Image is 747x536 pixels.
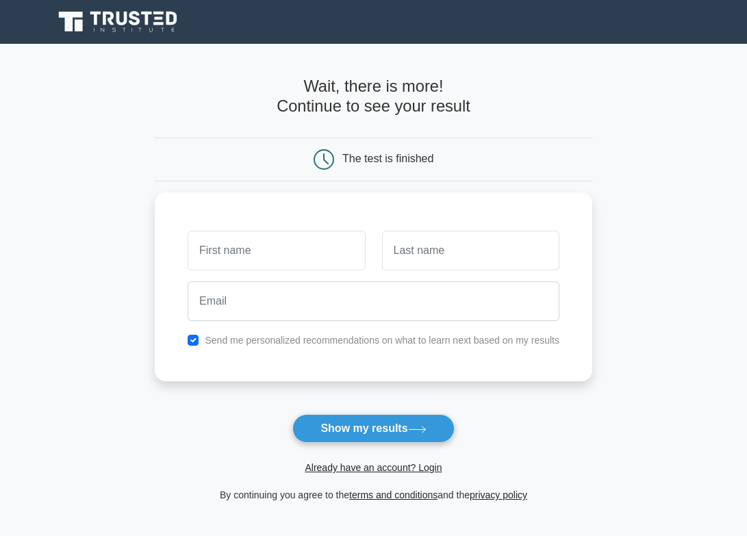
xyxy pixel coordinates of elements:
a: privacy policy [470,489,527,500]
div: By continuing you agree to the and the [147,487,600,503]
button: Show my results [292,414,454,443]
label: Send me personalized recommendations on what to learn next based on my results [205,335,559,346]
input: Email [188,281,559,321]
a: Already have an account? Login [305,462,442,473]
a: terms and conditions [349,489,438,500]
div: The test is finished [342,153,433,165]
input: First name [188,231,365,270]
input: Last name [382,231,559,270]
h4: Wait, there is more! Continue to see your result [155,77,592,116]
